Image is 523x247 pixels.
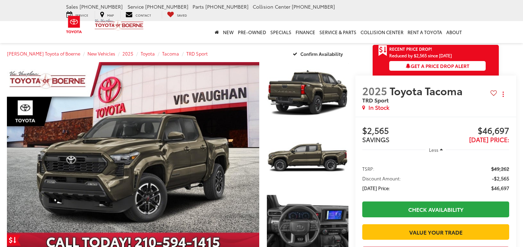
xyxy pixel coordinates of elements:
[389,46,432,52] span: Recent Price Drop!
[362,165,374,172] span: TSRP:
[469,135,509,144] span: [DATE] Price:
[268,21,293,43] a: Specials
[362,185,390,191] span: [DATE] Price:
[107,13,114,17] span: Map
[362,201,509,217] a: Check Availability
[362,83,387,98] span: 2025
[405,21,444,43] a: Rent a Toyota
[429,147,438,153] span: Less
[292,3,335,10] span: [PHONE_NUMBER]
[80,3,123,10] span: [PHONE_NUMBER]
[267,62,348,123] a: Expand Photo 1
[87,50,115,57] a: New Vehicles
[378,45,387,57] span: Get Price Drop Alert
[75,13,88,17] span: Service
[436,126,509,136] span: $46,697
[362,96,389,104] span: TRD Sport
[141,50,155,57] a: Toyota
[362,135,390,144] span: SAVINGS
[368,103,389,111] span: In Stock
[266,61,349,124] img: 2025 Toyota Tacoma TRD Sport
[358,21,405,43] a: Collision Center
[145,3,188,10] span: [PHONE_NUMBER]
[94,19,144,31] img: Vic Vaughan Toyota of Boerne
[162,11,192,19] a: My Saved Vehicles
[122,50,133,57] a: 2025
[300,51,343,57] span: Confirm Availability
[186,50,208,57] a: TRD Sport
[293,21,317,43] a: Finance
[390,83,465,98] span: Toyota Tacoma
[177,13,187,17] span: Saved
[136,13,151,17] span: Contact
[362,126,436,136] span: $2,565
[7,50,80,57] a: [PERSON_NAME] Toyota of Boerne
[444,21,464,43] a: About
[406,62,469,69] span: Get a Price Drop Alert
[66,3,78,10] span: Sales
[289,48,349,60] button: Confirm Availability
[120,11,156,19] a: Contact
[503,91,504,97] span: dropdown dots
[253,3,290,10] span: Collision Center
[95,11,119,19] a: Map
[205,3,249,10] span: [PHONE_NUMBER]
[492,175,509,182] span: -$2,565
[128,3,144,10] span: Service
[491,185,509,191] span: $46,697
[362,175,401,182] span: Discount Amount:
[236,21,268,43] a: Pre-Owned
[426,144,446,156] button: Less
[61,13,87,36] img: Toyota
[266,126,349,189] img: 2025 Toyota Tacoma TRD Sport
[362,224,509,240] a: Value Your Trade
[317,21,358,43] a: Service & Parts: Opens in a new tab
[162,50,179,57] a: Tacoma
[61,11,93,19] a: Service
[193,3,204,10] span: Parts
[7,235,21,246] a: Get Price Drop Alert
[389,53,486,58] span: Reduced by $2,565 since [DATE]
[373,45,499,53] a: Get Price Drop Alert Recent Price Drop!
[213,21,221,43] a: Home
[491,165,509,172] span: $49,262
[221,21,236,43] a: New
[267,127,348,188] a: Expand Photo 2
[497,88,509,100] button: Actions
